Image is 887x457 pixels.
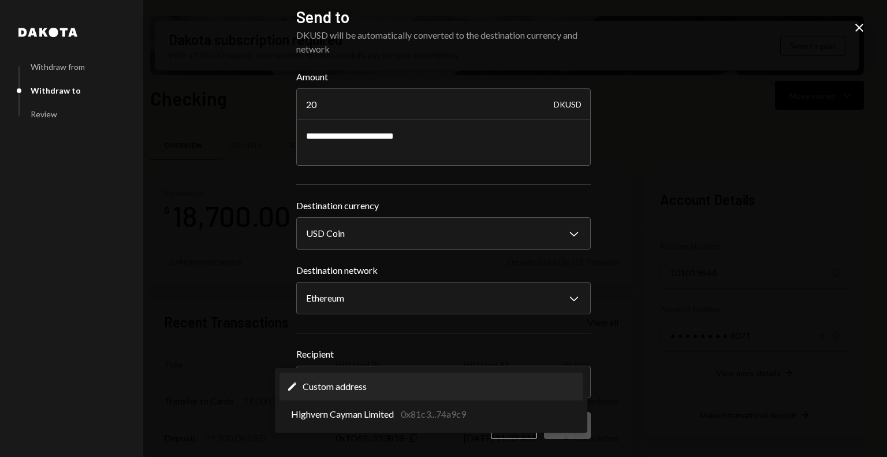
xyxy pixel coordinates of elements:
[296,217,591,250] button: Destination currency
[291,407,394,421] span: Highvern Cayman Limited
[296,263,591,277] label: Destination network
[31,86,81,95] div: Withdraw to
[31,109,57,119] div: Review
[296,88,591,121] input: Enter amount
[296,199,591,213] label: Destination currency
[296,366,591,398] button: Recipient
[554,88,582,121] div: DKUSD
[401,407,466,421] div: 0x81c3...74a9c9
[296,347,591,361] label: Recipient
[296,6,591,28] h2: Send to
[296,28,591,56] div: DKUSD will be automatically converted to the destination currency and network
[31,62,85,72] div: Withdraw from
[303,380,367,393] span: Custom address
[296,70,591,84] label: Amount
[296,282,591,314] button: Destination network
